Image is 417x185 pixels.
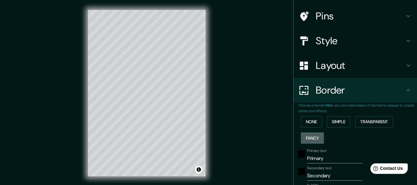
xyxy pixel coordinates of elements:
button: Transparent [355,116,393,128]
h4: Pins [316,10,405,22]
p: Choose a border. : you can make layers of the frame opaque to create some cool effects. [298,103,417,114]
b: Hint [326,103,333,108]
h4: Style [316,35,405,47]
div: Border [294,78,417,103]
div: Layout [294,53,417,78]
button: black [298,168,305,175]
button: Fancy [301,132,324,144]
iframe: Help widget launcher [362,161,410,178]
button: Toggle attribution [195,166,202,173]
div: Pins [294,4,417,28]
h4: Border [316,84,405,96]
button: None [301,116,322,128]
div: Style [294,28,417,53]
label: Secondary text [307,166,332,171]
button: Simple [327,116,350,128]
button: black [298,150,305,158]
label: Primary text [307,148,326,153]
h4: Layout [316,59,405,72]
